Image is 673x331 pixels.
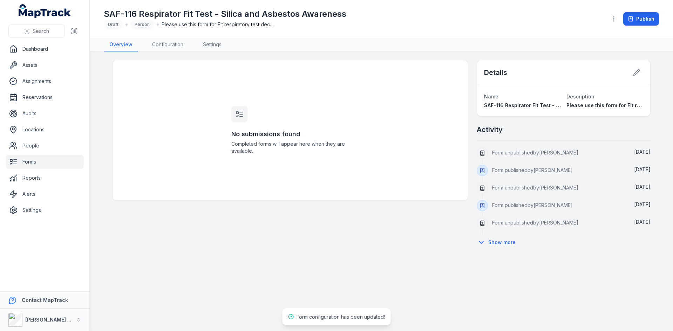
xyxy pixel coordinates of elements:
a: MapTrack [19,4,71,18]
a: Audits [6,106,84,120]
time: 9/10/2025, 11:16:36 AM [634,149,651,155]
a: Locations [6,123,84,137]
span: Form unpublished by [PERSON_NAME] [492,150,578,156]
a: People [6,139,84,153]
span: Please use this form for Fit respiratory test declaration [162,21,274,28]
span: [DATE] [634,219,651,225]
span: Form configuration has been updated! [297,314,385,320]
a: Configuration [147,38,189,51]
a: Forms [6,155,84,169]
div: Draft [104,20,123,29]
time: 9/10/2025, 11:12:57 AM [634,166,651,172]
button: Show more [477,235,520,250]
time: 9/10/2025, 11:09:02 AM [634,219,651,225]
button: Search [8,25,65,38]
a: Overview [104,38,138,51]
span: [DATE] [634,184,651,190]
h3: No submissions found [231,129,349,139]
a: Assignments [6,74,84,88]
a: Alerts [6,187,84,201]
div: Person [130,20,154,29]
span: [DATE] [634,201,651,207]
span: Description [566,94,594,99]
span: Form unpublished by [PERSON_NAME] [492,220,578,226]
a: Dashboard [6,42,84,56]
h1: SAF-116 Respirator Fit Test - Silica and Asbestos Awareness [104,8,346,20]
a: Settings [6,203,84,217]
a: Reports [6,171,84,185]
span: Form published by [PERSON_NAME] [492,202,573,208]
span: Form published by [PERSON_NAME] [492,167,573,173]
span: [DATE] [634,166,651,172]
h2: Activity [477,125,503,135]
span: Form unpublished by [PERSON_NAME] [492,185,578,191]
a: Settings [197,38,227,51]
span: Name [484,94,498,99]
time: 9/10/2025, 11:11:15 AM [634,201,651,207]
strong: Contact MapTrack [22,297,68,303]
span: SAF-116 Respirator Fit Test - Silica and Asbestos Awareness [484,102,634,108]
a: Assets [6,58,84,72]
a: Reservations [6,90,84,104]
strong: [PERSON_NAME] Group [25,317,83,323]
span: Completed forms will appear here when they are available. [231,140,349,154]
time: 9/10/2025, 11:12:10 AM [634,184,651,190]
h2: Details [484,68,507,77]
span: [DATE] [634,149,651,155]
span: Search [33,28,49,35]
button: Publish [623,12,659,26]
